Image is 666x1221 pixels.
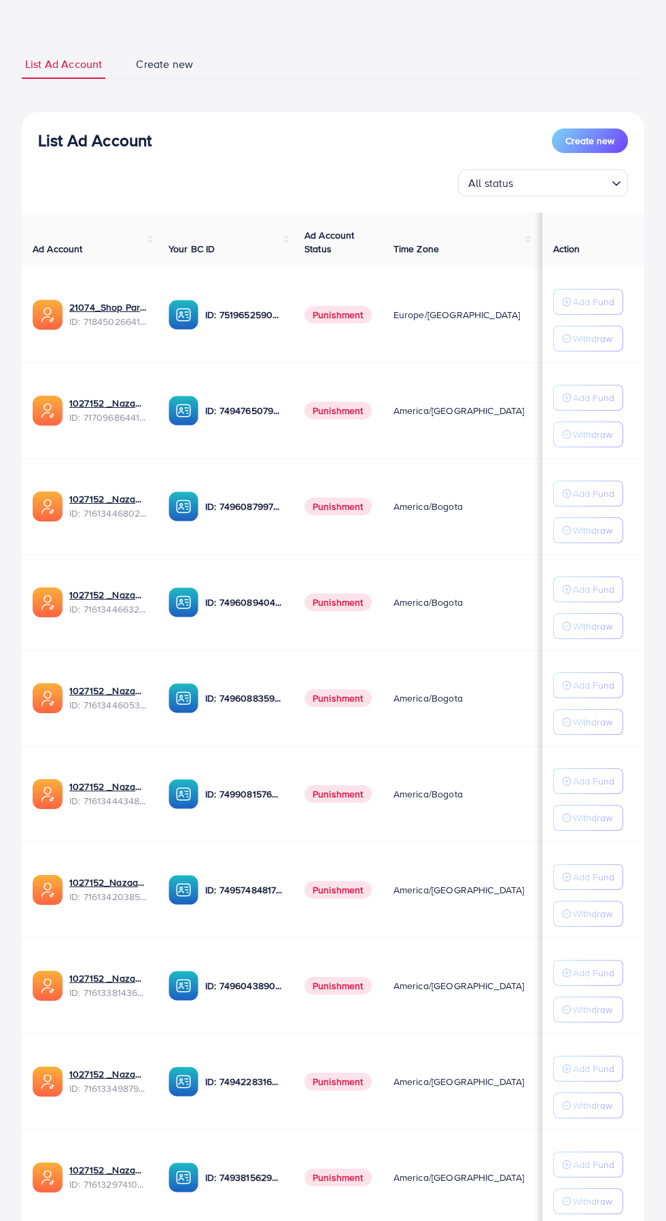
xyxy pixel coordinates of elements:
[552,128,628,153] button: Create new
[553,422,623,447] button: Withdraw
[565,134,614,148] span: Create new
[169,971,198,1001] img: ic-ba-acc.ded83a64.svg
[393,979,525,993] span: America/[GEOGRAPHIC_DATA]
[393,1171,525,1184] span: America/[GEOGRAPHIC_DATA]
[33,683,63,713] img: ic-ads-acc.e4c84228.svg
[573,294,614,310] p: Add Fund
[69,396,147,410] a: 1027152 _Nazaagency_026
[69,684,147,712] div: <span class='underline'>1027152 _Nazaagency_035</span></br>7161344605391290370
[304,498,372,515] span: Punishment
[573,426,612,443] p: Withdraw
[304,1073,372,1090] span: Punishment
[553,672,623,698] button: Add Fund
[553,1152,623,1177] button: Add Fund
[69,411,147,424] span: ID: 7170968644149592066
[169,300,198,330] img: ic-ba-acc.ded83a64.svg
[304,594,372,611] span: Punishment
[553,385,623,411] button: Add Fund
[69,506,147,520] span: ID: 7161344680200781825
[69,1163,147,1177] a: 1027152 _Nazaagency_020
[573,714,612,730] p: Withdraw
[69,492,147,520] div: <span class='underline'>1027152 _Nazaagency_34</span></br>7161344680200781825
[33,1163,63,1192] img: ic-ads-acc.e4c84228.svg
[573,485,614,502] p: Add Fund
[33,779,63,809] img: ic-ads-acc.e4c84228.svg
[393,242,439,256] span: Time Zone
[304,402,372,419] span: Punishment
[304,1169,372,1186] span: Punishment
[573,618,612,634] p: Withdraw
[69,588,147,602] a: 1027152 _Nazaagency_036
[205,690,283,706] p: ID: 7496088359555727361
[136,56,193,72] span: Create new
[33,1067,63,1097] img: ic-ads-acc.e4c84228.svg
[573,1001,612,1018] p: Withdraw
[33,492,63,521] img: ic-ads-acc.e4c84228.svg
[69,300,147,314] a: 21074_Shop Partners A&N_1672772410504
[69,971,147,999] div: <span class='underline'>1027152 _Nazaagency_032</span></br>7161338143675858945
[69,492,147,506] a: 1027152 _Nazaagency_34
[69,890,147,904] span: ID: 7161342038565322754
[553,864,623,890] button: Add Fund
[69,1067,147,1095] div: <span class='underline'>1027152 _Nazaagency_041</span></br>7161334987910971394
[205,402,283,419] p: ID: 7494765079603396626
[573,330,612,347] p: Withdraw
[393,691,463,705] span: America/Bogota
[69,794,147,808] span: ID: 7161344434834063362
[304,306,372,324] span: Punishment
[553,709,623,735] button: Withdraw
[553,960,623,986] button: Add Fund
[393,1075,525,1088] span: America/[GEOGRAPHIC_DATA]
[205,594,283,610] p: ID: 7496089404826828801
[573,906,612,922] p: Withdraw
[25,56,102,72] span: List Ad Account
[169,875,198,905] img: ic-ba-acc.ded83a64.svg
[169,587,198,617] img: ic-ba-acc.ded83a64.svg
[553,481,623,506] button: Add Fund
[553,613,623,639] button: Withdraw
[169,683,198,713] img: ic-ba-acc.ded83a64.svg
[573,522,612,538] p: Withdraw
[169,1067,198,1097] img: ic-ba-acc.ded83a64.svg
[69,588,147,616] div: <span class='underline'>1027152 _Nazaagency_036</span></br>7161344663218094082
[573,1156,614,1173] p: Add Fund
[69,300,147,328] div: <span class='underline'>21074_Shop Partners A&N_1672772410504</span></br>7184502664170979330
[205,978,283,994] p: ID: 7496043890580914193
[553,1188,623,1214] button: Withdraw
[69,876,147,904] div: <span class='underline'>1027152_Nazaagency_031</span></br>7161342038565322754
[553,997,623,1022] button: Withdraw
[573,965,614,981] p: Add Fund
[33,300,63,330] img: ic-ads-acc.e4c84228.svg
[553,1056,623,1082] button: Add Fund
[553,289,623,315] button: Add Fund
[69,1163,147,1191] div: <span class='underline'>1027152 _Nazaagency_020</span></br>7161329741088243714
[69,986,147,999] span: ID: 7161338143675858945
[38,131,152,150] h3: List Ad Account
[69,602,147,616] span: ID: 7161344663218094082
[169,242,215,256] span: Your BC ID
[33,396,63,426] img: ic-ads-acc.e4c84228.svg
[553,901,623,927] button: Withdraw
[393,596,463,609] span: America/Bogota
[393,883,525,897] span: America/[GEOGRAPHIC_DATA]
[553,242,580,256] span: Action
[393,404,525,417] span: America/[GEOGRAPHIC_DATA]
[573,677,614,693] p: Add Fund
[33,875,63,905] img: ic-ads-acc.e4c84228.svg
[69,876,147,889] a: 1027152_Nazaagency_031
[573,1097,612,1114] p: Withdraw
[573,1061,614,1077] p: Add Fund
[33,242,83,256] span: Ad Account
[69,1067,147,1081] a: 1027152 _Nazaagency_041
[553,517,623,543] button: Withdraw
[205,1073,283,1090] p: ID: 7494228316518858759
[518,171,606,193] input: Search for option
[69,315,147,328] span: ID: 7184502664170979330
[205,882,283,898] p: ID: 7495748481756266514
[393,308,521,322] span: Europe/[GEOGRAPHIC_DATA]
[169,492,198,521] img: ic-ba-acc.ded83a64.svg
[169,779,198,809] img: ic-ba-acc.ded83a64.svg
[304,689,372,707] span: Punishment
[553,768,623,794] button: Add Fund
[573,810,612,826] p: Withdraw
